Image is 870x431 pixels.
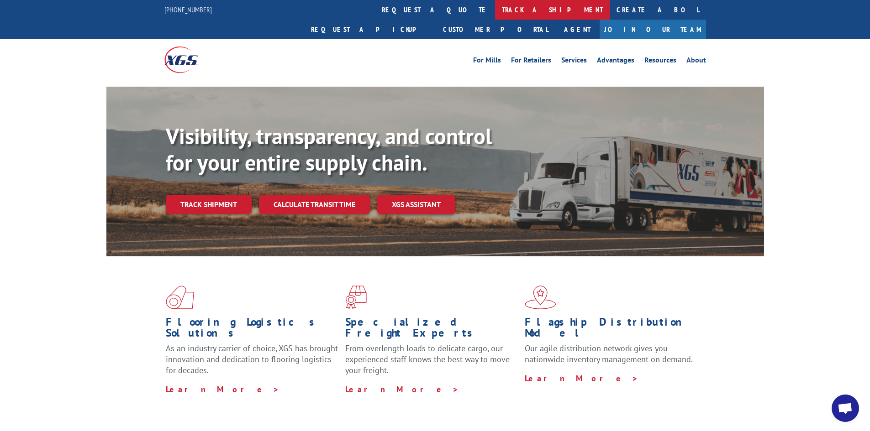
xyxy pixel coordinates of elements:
[166,122,492,177] b: Visibility, transparency, and control for your entire supply chain.
[166,343,338,375] span: As an industry carrier of choice, XGS has brought innovation and dedication to flooring logistics...
[166,384,279,395] a: Learn More >
[511,57,551,67] a: For Retailers
[686,57,706,67] a: About
[304,20,436,39] a: Request a pickup
[473,57,501,67] a: For Mills
[525,373,638,384] a: Learn More >
[166,286,194,309] img: xgs-icon-total-supply-chain-intelligence-red
[436,20,555,39] a: Customer Portal
[166,317,338,343] h1: Flooring Logistics Solutions
[644,57,676,67] a: Resources
[525,317,697,343] h1: Flagship Distribution Model
[600,20,706,39] a: Join Our Team
[345,384,459,395] a: Learn More >
[259,195,370,214] a: Calculate transit time
[164,5,212,14] a: [PHONE_NUMBER]
[345,343,518,384] p: From overlength loads to delicate cargo, our experienced staff knows the best way to move your fr...
[555,20,600,39] a: Agent
[561,57,587,67] a: Services
[377,195,455,214] a: XGS ASSISTANT
[525,343,693,364] span: Our agile distribution network gives you nationwide inventory management on demand.
[166,195,252,214] a: Track shipment
[345,286,367,309] img: xgs-icon-focused-on-flooring-red
[345,317,518,343] h1: Specialized Freight Experts
[525,286,556,309] img: xgs-icon-flagship-distribution-model-red
[597,57,634,67] a: Advantages
[832,395,859,422] div: Open chat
